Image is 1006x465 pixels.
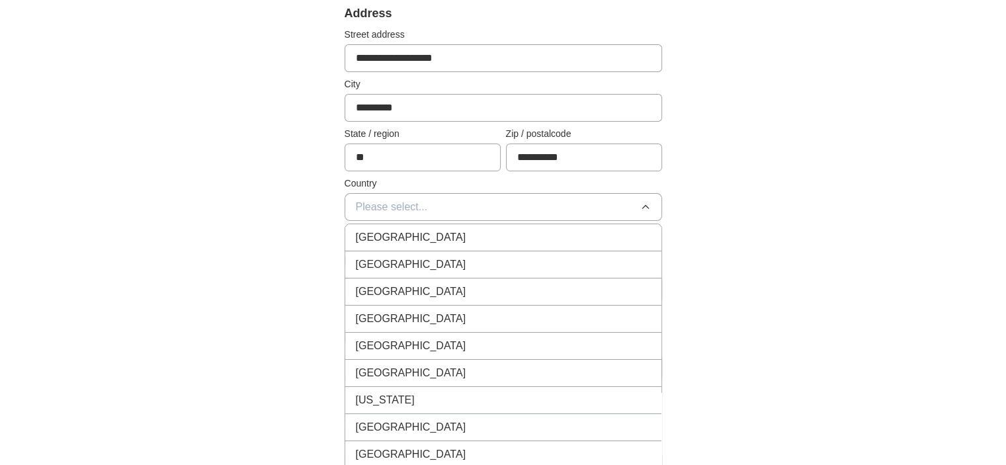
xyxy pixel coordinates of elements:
label: Street address [345,28,662,42]
span: [GEOGRAPHIC_DATA] [356,230,466,245]
span: [GEOGRAPHIC_DATA] [356,338,466,354]
label: City [345,77,662,91]
span: [GEOGRAPHIC_DATA] [356,311,466,327]
span: [GEOGRAPHIC_DATA] [356,284,466,300]
button: Please select... [345,193,662,221]
span: [GEOGRAPHIC_DATA] [356,419,466,435]
span: [GEOGRAPHIC_DATA] [356,365,466,381]
span: [GEOGRAPHIC_DATA] [356,257,466,273]
label: State / region [345,127,501,141]
span: [US_STATE] [356,392,415,408]
span: [GEOGRAPHIC_DATA] [356,446,466,462]
span: Please select... [356,199,428,215]
label: Zip / postalcode [506,127,662,141]
div: Address [345,5,662,22]
label: Country [345,177,662,190]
